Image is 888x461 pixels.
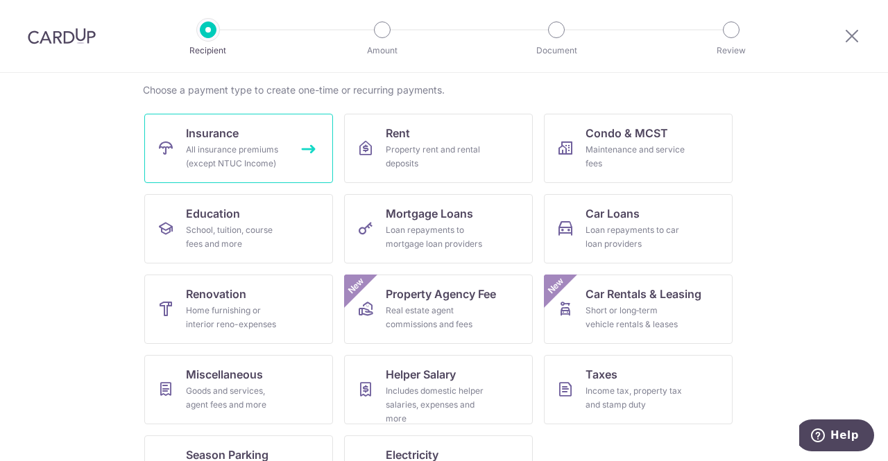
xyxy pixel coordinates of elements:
p: Document [505,44,608,58]
a: RenovationHome furnishing or interior reno-expenses [144,275,333,344]
div: Short or long‑term vehicle rentals & leases [586,304,685,331]
span: Property Agency Fee [386,286,496,302]
p: Review [680,44,783,58]
div: Loan repayments to car loan providers [586,223,685,251]
div: Maintenance and service fees [586,143,685,171]
span: Helper Salary [386,366,456,383]
div: School, tuition, course fees and more [186,223,286,251]
a: Car LoansLoan repayments to car loan providers [544,194,733,263]
a: Condo & MCSTMaintenance and service fees [544,114,733,183]
div: Goods and services, agent fees and more [186,384,286,412]
span: Condo & MCST [586,125,668,141]
div: Home furnishing or interior reno-expenses [186,304,286,331]
span: Car Loans [586,205,640,222]
div: All insurance premiums (except NTUC Income) [186,143,286,171]
div: Loan repayments to mortgage loan providers [386,223,486,251]
span: Rent [386,125,410,141]
span: Miscellaneous [186,366,263,383]
span: New [345,275,368,297]
a: TaxesIncome tax, property tax and stamp duty [544,355,733,424]
div: Choose a payment type to create one-time or recurring payments. [143,83,745,97]
a: InsuranceAll insurance premiums (except NTUC Income) [144,114,333,183]
span: Mortgage Loans [386,205,473,222]
p: Amount [331,44,434,58]
div: Real estate agent commissions and fees [386,304,486,331]
span: New [545,275,567,297]
span: Insurance [186,125,239,141]
a: MiscellaneousGoods and services, agent fees and more [144,355,333,424]
span: Renovation [186,286,246,302]
div: Includes domestic helper salaries, expenses and more [386,384,486,426]
span: Car Rentals & Leasing [586,286,701,302]
iframe: Opens a widget where you can find more information [799,419,874,454]
a: Helper SalaryIncludes domestic helper salaries, expenses and more [344,355,533,424]
img: CardUp [28,28,96,44]
span: Education [186,205,240,222]
a: Car Rentals & LeasingShort or long‑term vehicle rentals & leasesNew [544,275,733,344]
a: EducationSchool, tuition, course fees and more [144,194,333,263]
a: RentProperty rent and rental deposits [344,114,533,183]
a: Property Agency FeeReal estate agent commissions and feesNew [344,275,533,344]
div: Income tax, property tax and stamp duty [586,384,685,412]
p: Recipient [157,44,259,58]
a: Mortgage LoansLoan repayments to mortgage loan providers [344,194,533,263]
span: Taxes [586,366,617,383]
div: Property rent and rental deposits [386,143,486,171]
